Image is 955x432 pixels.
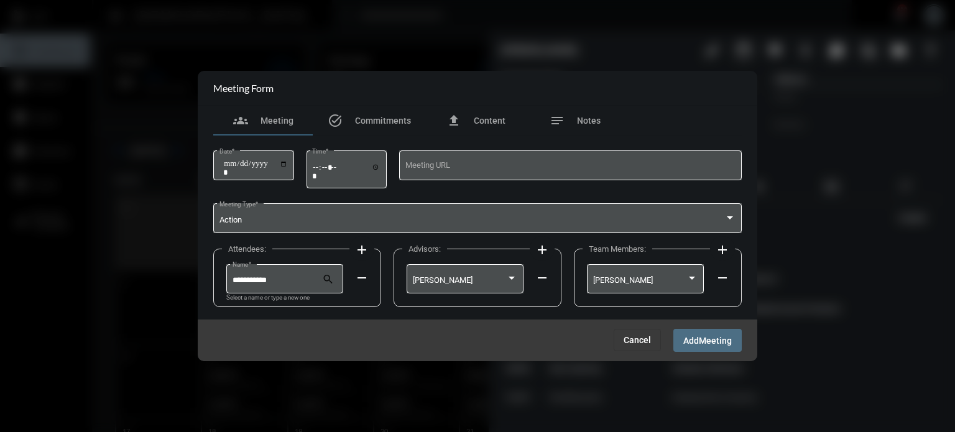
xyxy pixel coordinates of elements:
label: Attendees: [222,244,272,254]
span: [PERSON_NAME] [413,275,473,285]
mat-icon: task_alt [328,113,343,128]
span: Meeting [699,336,732,346]
label: Team Members: [583,244,652,254]
mat-icon: add [535,242,550,257]
mat-icon: file_upload [446,113,461,128]
mat-icon: remove [715,270,730,285]
mat-icon: search [322,273,337,288]
mat-icon: add [354,242,369,257]
mat-icon: groups [233,113,248,128]
span: Add [683,336,699,346]
mat-hint: Select a name or type a new one [226,295,310,301]
span: Notes [577,116,601,126]
span: Cancel [624,335,651,345]
span: Content [474,116,505,126]
mat-icon: remove [535,270,550,285]
mat-icon: notes [550,113,565,128]
h2: Meeting Form [213,82,274,94]
button: Cancel [614,329,661,351]
span: Meeting [261,116,293,126]
span: [PERSON_NAME] [593,275,653,285]
label: Advisors: [402,244,447,254]
mat-icon: remove [354,270,369,285]
span: Commitments [355,116,411,126]
span: Action [219,215,242,224]
button: AddMeeting [673,329,742,352]
mat-icon: add [715,242,730,257]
